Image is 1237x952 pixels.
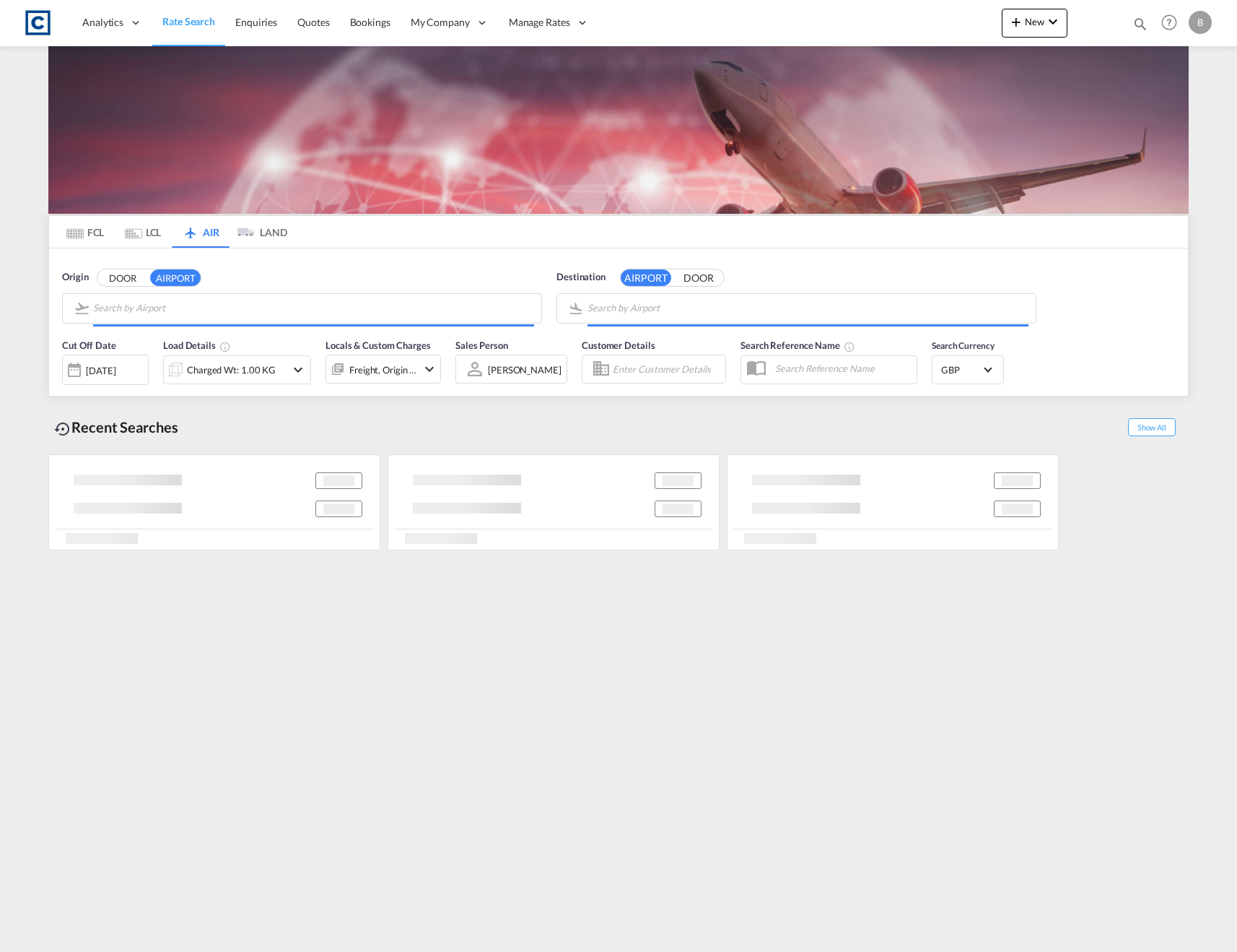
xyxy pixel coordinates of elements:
[182,224,199,235] md-icon: icon-airplane
[509,15,570,30] span: Manage Rates
[97,269,148,286] button: DOOR
[768,358,917,379] input: Search Reference Name
[163,339,231,351] span: Load Details
[219,341,231,352] md-icon: Chargeable Weight
[56,216,287,248] md-pagination-wrapper: Use the left and right arrow keys to navigate between tabs
[150,269,201,286] button: AIRPORT
[56,216,114,248] md-tab-item: FCL
[230,216,287,248] md-tab-item: LAND
[486,359,563,380] md-select: Sales Person: Ben Capsey
[162,15,215,27] span: Rate Search
[1157,10,1189,36] div: Help
[582,339,655,351] span: Customer Details
[62,339,116,351] span: Cut Off Date
[349,360,417,380] div: Freight Origin Destination
[93,298,534,319] input: Search by Airport
[48,46,1189,214] img: Airfreight+BACKGROUD.png
[1007,13,1025,30] md-icon: icon-plus 400-fg
[1044,13,1062,30] md-icon: icon-chevron-down
[172,216,230,248] md-tab-item: AIR
[1157,10,1181,35] span: Help
[940,359,996,380] md-select: Select Currency: £ GBPUnited Kingdom Pound
[1189,11,1212,34] div: B
[421,360,438,378] md-icon: icon-chevron-down
[1132,16,1148,38] div: icon-magnify
[488,364,561,376] div: [PERSON_NAME]
[49,248,1188,457] div: Origin DOOR AIRPORT Search by Airport Destination AIRPORT DOOR Search by Airport Cut Off Date [DA...
[844,341,855,352] md-icon: Your search will be saved by the below given name
[411,15,470,30] span: My Company
[325,339,431,351] span: Locals & Custom Charges
[114,216,172,248] md-tab-item: LCL
[82,15,123,30] span: Analytics
[325,355,441,384] div: Freight Origin Destinationicon-chevron-down
[941,363,982,376] span: GBP
[455,339,508,351] span: Sales Person
[740,339,855,351] span: Search Reference Name
[556,270,606,285] span: Destination
[86,364,115,377] div: [DATE]
[1002,9,1067,38] button: icon-plus 400-fgNewicon-chevron-down
[235,16,277,28] span: Enquiries
[673,269,724,286] button: DOOR
[22,7,54,39] img: 1fdb9190129311efbfaf67cbb4249bed.jpeg
[297,16,329,28] span: Quotes
[62,270,88,285] span: Origin
[54,420,71,438] md-icon: icon-backup-restore
[587,298,1028,319] input: Search by Airport
[62,384,73,403] md-datepicker: Select
[1007,16,1062,27] span: New
[62,355,149,385] div: [DATE]
[613,358,721,380] input: Enter Customer Details
[48,411,184,443] div: Recent Searches
[932,340,995,351] span: Search Currency
[187,360,276,380] div: Charged Wt: 1.00 KG
[289,361,307,378] md-icon: icon-chevron-down
[163,355,311,384] div: Charged Wt: 1.00 KGicon-chevron-down
[621,269,671,286] button: AIRPORT
[1128,418,1176,436] span: Show All
[350,16,390,28] span: Bookings
[1132,16,1148,32] md-icon: icon-magnify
